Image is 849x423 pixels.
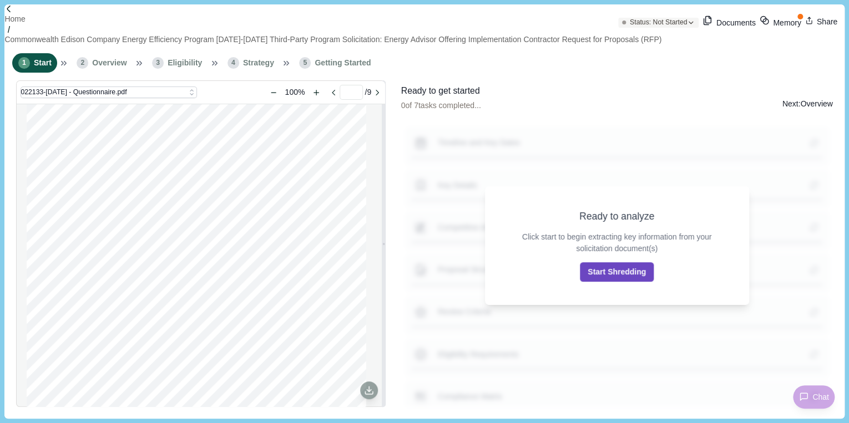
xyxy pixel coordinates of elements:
div: Ready to get started [401,84,481,98]
button: Go to next page [373,89,381,96]
button: Zoom out [270,89,277,96]
span: 4 [228,57,239,69]
span: 2 [77,57,88,69]
button: Go to previous page [330,89,337,96]
span: 5 [299,57,311,69]
h2: Ready to analyze [579,210,654,223]
img: Forward slash icon [4,25,13,34]
span: Respond to each question in the questionnaire sheets. [55,145,111,147]
span: Eligibility [168,57,202,69]
span: Downloaded By [55,174,72,176]
button: Zoom in [312,89,320,96]
a: Commonwealth Edison Company Energy Efficiency Program [DATE]-[DATE] Third-Party Program Solicitat... [4,34,661,45]
div: 022133-[DATE] - Questionnaire.pdf [21,86,187,98]
span: Strategy [243,57,274,69]
button: Chat [793,385,835,409]
img: Forward slash icon [4,4,13,13]
span: Download Details [55,168,74,170]
span: Overview [92,57,127,69]
button: 022133-[DATE] - Questionnaire.pdf [21,86,197,98]
span: Certain question types are not supported in Excel format (such types are highlighted in the templ... [60,155,229,157]
div: 100% [279,86,310,98]
span: Note [55,151,60,154]
span: * Indicates that the question is mandatory and must have a response. [60,161,129,164]
p: Click start to begin extracting key information from your solicitation document(s) [508,231,726,254]
span: Downloaded On [55,177,72,180]
button: Next:Overview [782,84,833,123]
span: Chat [812,391,829,403]
span: Instructions [55,138,68,140]
span: Data provided through this file will overwrite any existing data on the application. [60,158,140,160]
span: 1 [18,57,30,69]
p: 0 of 7 tasks completed... [401,100,481,111]
div: grid [27,104,375,406]
span: Getting Started [315,57,371,69]
span: 3 [152,57,164,69]
a: Home [4,13,25,25]
span: / 9 [365,86,371,98]
button: Start Shredding [580,262,654,282]
span: Start [34,57,52,69]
